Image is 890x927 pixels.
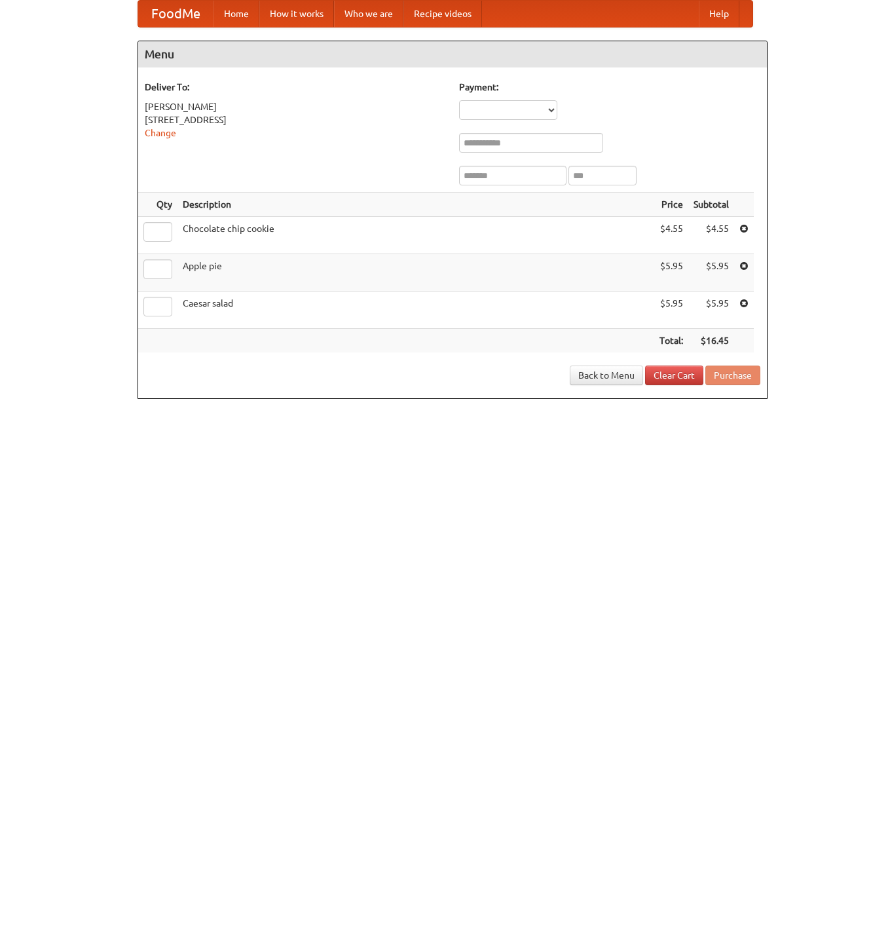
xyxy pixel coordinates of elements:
[654,292,688,329] td: $5.95
[145,81,446,94] h5: Deliver To:
[688,193,734,217] th: Subtotal
[654,193,688,217] th: Price
[654,254,688,292] td: $5.95
[145,128,176,138] a: Change
[688,217,734,254] td: $4.55
[654,217,688,254] td: $4.55
[334,1,403,27] a: Who we are
[654,329,688,353] th: Total:
[213,1,259,27] a: Home
[688,254,734,292] td: $5.95
[688,329,734,353] th: $16.45
[570,366,643,385] a: Back to Menu
[138,1,213,27] a: FoodMe
[177,217,654,254] td: Chocolate chip cookie
[403,1,482,27] a: Recipe videos
[259,1,334,27] a: How it works
[645,366,703,385] a: Clear Cart
[459,81,760,94] h5: Payment:
[688,292,734,329] td: $5.95
[138,193,177,217] th: Qty
[705,366,760,385] button: Purchase
[177,292,654,329] td: Caesar salad
[145,113,446,126] div: [STREET_ADDRESS]
[177,254,654,292] td: Apple pie
[145,100,446,113] div: [PERSON_NAME]
[699,1,739,27] a: Help
[177,193,654,217] th: Description
[138,41,767,67] h4: Menu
